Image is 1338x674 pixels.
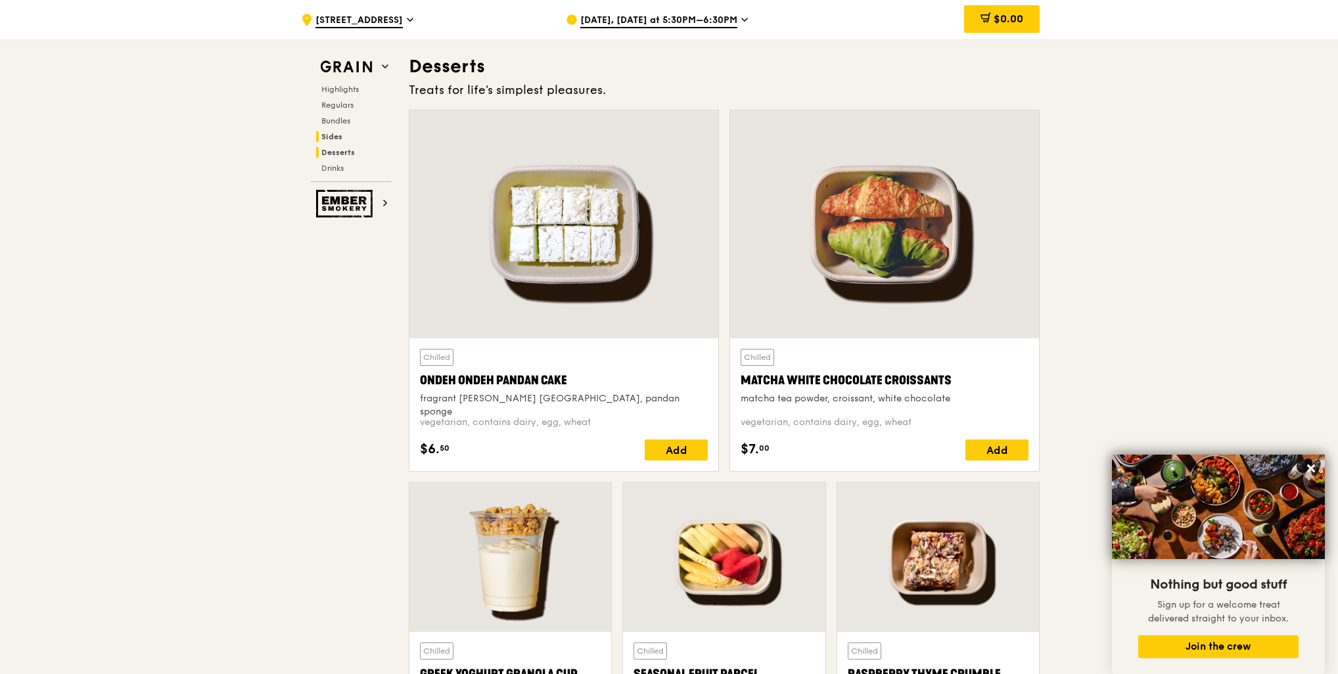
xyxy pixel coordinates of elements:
span: Drinks [321,164,344,173]
button: Join the crew [1138,635,1299,658]
span: $0.00 [994,12,1023,25]
div: Matcha White Chocolate Croissants [741,371,1028,390]
span: Nothing but good stuff [1150,577,1287,593]
div: Chilled [741,349,774,366]
img: Ember Smokery web logo [316,190,377,217]
div: Chilled [634,642,667,660]
img: DSC07876-Edit02-Large.jpeg [1112,455,1325,559]
button: Close [1301,458,1322,479]
span: Highlights [321,85,359,94]
span: Sign up for a welcome treat delivered straight to your inbox. [1148,599,1289,624]
div: vegetarian, contains dairy, egg, wheat [420,416,708,429]
span: [STREET_ADDRESS] [315,14,403,28]
img: Grain web logo [316,55,377,79]
div: Ondeh Ondeh Pandan Cake [420,371,708,390]
span: Sides [321,132,342,141]
span: 00 [759,443,770,453]
div: fragrant [PERSON_NAME] [GEOGRAPHIC_DATA], pandan sponge [420,392,708,418]
div: matcha tea powder, croissant, white chocolate [741,392,1028,405]
span: $6. [420,439,440,459]
span: 50 [440,443,450,453]
h3: Desserts [409,55,1040,78]
div: Add [965,439,1028,461]
span: Regulars [321,101,354,110]
span: Bundles [321,116,350,125]
div: Chilled [420,642,453,660]
div: Add [645,439,708,461]
div: vegetarian, contains dairy, egg, wheat [741,416,1028,429]
span: [DATE], [DATE] at 5:30PM–6:30PM [580,14,737,28]
div: Chilled [420,349,453,366]
span: Desserts [321,148,355,157]
div: Chilled [848,642,881,660]
div: Treats for life's simplest pleasures. [409,81,1040,99]
span: $7. [741,439,759,459]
